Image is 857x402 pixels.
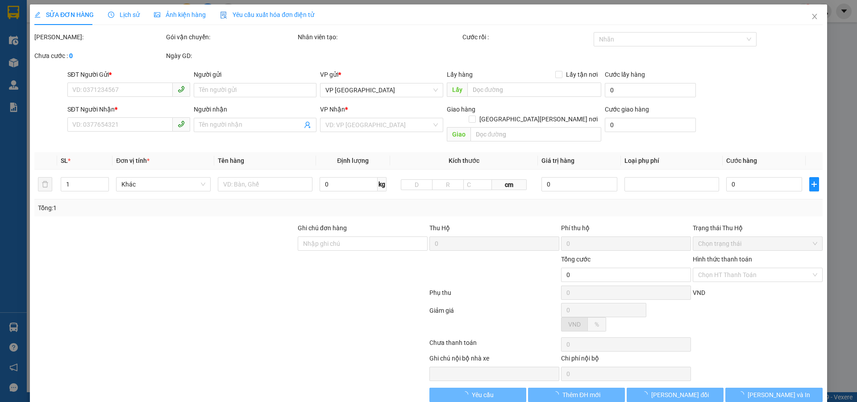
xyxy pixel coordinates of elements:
[38,203,331,213] div: Tổng: 1
[34,11,94,18] span: SỬA ĐƠN HÀNG
[463,179,492,190] input: C
[470,127,601,141] input: Dọc đường
[102,185,107,191] span: down
[220,12,227,19] img: icon
[561,223,691,236] div: Phí thu hộ
[428,288,560,303] div: Phụ thu
[748,390,810,400] span: [PERSON_NAME] và In
[693,223,823,233] div: Trạng thái Thu Hộ
[34,32,164,42] div: [PERSON_NAME]:
[378,177,387,191] span: kg
[693,256,752,263] label: Hình thức thanh toán
[178,86,185,93] span: phone
[541,157,574,164] span: Giá trị hàng
[726,157,757,164] span: Cước hàng
[154,12,160,18] span: picture
[154,11,206,18] span: Ảnh kiện hàng
[595,321,599,328] span: %
[99,178,109,184] span: Increase Value
[642,391,652,398] span: loading
[429,353,559,367] div: Ghi chú nội bộ nhà xe
[462,32,592,42] div: Cước rồi :
[605,83,696,97] input: Cước lấy hàng
[561,256,591,263] span: Tổng cước
[166,51,296,61] div: Ngày GD:
[220,11,314,18] span: Yêu cầu xuất hóa đơn điện tử
[108,12,114,18] span: clock-circle
[67,104,190,114] div: SĐT Người Nhận
[605,106,649,113] label: Cước giao hàng
[738,391,748,398] span: loading
[449,157,479,164] span: Kích thước
[38,177,52,191] button: delete
[428,338,560,353] div: Chưa thanh toán
[337,157,369,164] span: Định lượng
[621,152,723,170] th: Loại phụ phí
[61,157,68,164] span: SL
[401,179,433,190] input: D
[562,390,600,400] span: Thêm ĐH mới
[298,32,461,42] div: Nhân viên tạo:
[467,83,601,97] input: Dọc đường
[652,390,709,400] span: [PERSON_NAME] đổi
[447,127,470,141] span: Giao
[298,224,347,232] label: Ghi chú đơn hàng
[447,71,473,78] span: Lấy hàng
[194,70,316,79] div: Người gửi
[810,177,819,191] button: plus
[320,106,345,113] span: VP Nhận
[561,353,691,367] div: Chi phí nội bộ
[810,181,819,188] span: plus
[116,157,150,164] span: Đơn vị tính
[194,104,316,114] div: Người nhận
[492,179,527,190] span: cm
[178,120,185,128] span: phone
[528,388,625,402] button: Thêm ĐH mới
[553,391,562,398] span: loading
[429,224,450,232] span: Thu Hộ
[326,83,438,97] span: VP PHÚ SƠN
[472,390,494,400] span: Yêu cầu
[627,388,724,402] button: [PERSON_NAME] đổi
[568,321,581,328] span: VND
[34,51,164,61] div: Chưa cước :
[99,184,109,191] span: Decrease Value
[802,4,827,29] button: Close
[67,70,190,79] div: SĐT Người Gửi
[432,179,464,190] input: R
[605,71,645,78] label: Cước lấy hàng
[108,11,140,18] span: Lịch sử
[447,83,467,97] span: Lấy
[122,178,206,191] span: Khác
[429,388,526,402] button: Yêu cầu
[476,114,601,124] span: [GEOGRAPHIC_DATA][PERSON_NAME] nơi
[166,32,296,42] div: Gói vận chuyển:
[562,70,601,79] span: Lấy tận nơi
[605,118,696,132] input: Cước giao hàng
[304,121,312,128] span: user-add
[69,52,73,59] b: 0
[811,13,818,20] span: close
[447,106,475,113] span: Giao hàng
[102,179,107,184] span: up
[218,157,244,164] span: Tên hàng
[298,236,428,251] input: Ghi chú đơn hàng
[698,237,817,250] span: Chọn trạng thái
[462,391,472,398] span: loading
[693,289,705,296] span: VND
[34,12,41,18] span: edit
[218,177,312,191] input: VD: Bàn, Ghế
[726,388,823,402] button: [PERSON_NAME] và In
[428,306,560,336] div: Giảm giá
[320,70,443,79] div: VP gửi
